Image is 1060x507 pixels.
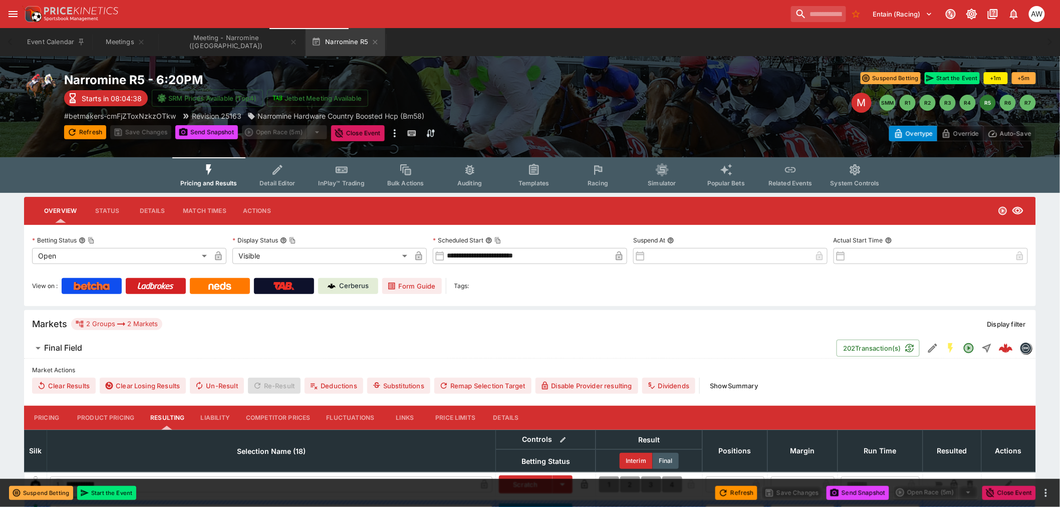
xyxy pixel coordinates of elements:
[499,475,553,493] button: Scratch
[32,318,67,330] h5: Markets
[75,318,158,330] div: 2 Groups 2 Markets
[483,406,528,430] button: Details
[707,179,745,187] span: Popular Bets
[82,93,142,104] p: Starts in 08:04:38
[130,199,175,223] button: Details
[715,486,757,500] button: Refresh
[980,95,996,111] button: R5
[984,5,1002,23] button: Documentation
[662,476,682,492] button: 4
[64,72,550,88] h2: Copy To Clipboard
[620,453,653,469] button: Interim
[389,125,401,141] button: more
[159,28,304,56] button: Meeting - Narromine (AUS)
[880,95,896,111] button: SMM
[232,236,278,244] p: Display Status
[998,206,1008,216] svg: Open
[274,282,295,290] img: TabNZ
[88,237,95,244] button: Copy To Clipboard
[1000,128,1031,139] p: Auto-Save
[1020,342,1032,354] div: betmakers
[1029,6,1045,22] div: Amanda Whitta
[767,430,838,472] th: Margin
[44,7,118,15] img: PriceKinetics
[234,199,280,223] button: Actions
[848,6,864,22] button: No Bookmarks
[289,237,296,244] button: Copy To Clipboard
[704,378,764,394] button: ShowSummary
[44,17,98,21] img: Sportsbook Management
[981,430,1035,472] th: Actions
[175,199,234,223] button: Match Times
[24,338,837,358] button: Final Field
[32,236,77,244] p: Betting Status
[536,378,638,394] button: Disable Provider resulting
[340,281,369,291] p: Cerberus
[963,342,975,354] svg: Open
[861,72,921,84] button: Suspend Betting
[257,111,424,121] p: Narromine Hardware Country Boosted Hcp (Bm58)
[74,282,110,290] img: Betcha
[496,430,596,449] th: Controls
[1005,5,1023,23] button: Notifications
[248,378,301,394] span: Re-Result
[925,72,980,84] button: Start the Event
[25,430,47,472] th: Silk
[642,378,695,394] button: Dividends
[648,179,676,187] span: Simulator
[653,453,679,469] button: Final
[960,95,976,111] button: R4
[434,378,532,394] button: Remap Selection Target
[667,237,674,244] button: Suspend At
[960,339,978,357] button: Open
[44,343,82,353] h6: Final Field
[893,485,978,499] div: split button
[924,339,942,357] button: Edit Detail
[834,236,883,244] p: Actual Start Time
[633,236,665,244] p: Suspend At
[599,476,619,492] button: 1
[367,378,430,394] button: Substitutions
[1012,72,1036,84] button: +5m
[152,90,263,107] button: SRM Prices Available (Top4)
[433,236,483,244] p: Scheduled Start
[24,72,56,104] img: horse_racing.png
[32,363,1028,378] label: Market Actions
[93,28,157,56] button: Meetings
[620,476,640,492] button: 2
[457,179,482,187] span: Auditing
[190,378,243,394] button: Un-Result
[382,278,442,294] a: Form Guide
[180,179,237,187] span: Pricing and Results
[557,433,570,446] button: Bulk edit
[77,486,136,500] button: Start the Event
[920,95,936,111] button: R2
[837,340,920,357] button: 202Transaction(s)
[9,486,73,500] button: Suspend Betting
[175,125,238,139] button: Send Snapshot
[142,406,192,430] button: Resulting
[273,93,283,103] img: jetbet-logo.svg
[247,111,424,121] div: Narromine Hardware Country Boosted Hcp (Bm58)
[305,378,363,394] button: Deductions
[306,28,385,56] button: Narromine R5
[831,179,880,187] span: System Controls
[889,126,1036,141] div: Start From
[996,338,1016,358] a: bc69dee7-d51a-4139-9817-054f6e0cc564
[21,28,91,56] button: Event Calendar
[382,406,427,430] button: Links
[24,406,69,430] button: Pricing
[1020,343,1031,354] img: betmakers
[880,95,1036,111] nav: pagination navigation
[641,476,661,492] button: 3
[32,278,58,294] label: View on :
[427,406,483,430] button: Price Limits
[69,406,142,430] button: Product Pricing
[485,237,492,244] button: Scheduled StartCopy To Clipboard
[387,179,424,187] span: Bulk Actions
[768,179,812,187] span: Related Events
[28,476,44,492] img: runner 1
[702,430,767,472] th: Positions
[318,278,378,294] a: Cerberus
[494,237,501,244] button: Copy To Clipboard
